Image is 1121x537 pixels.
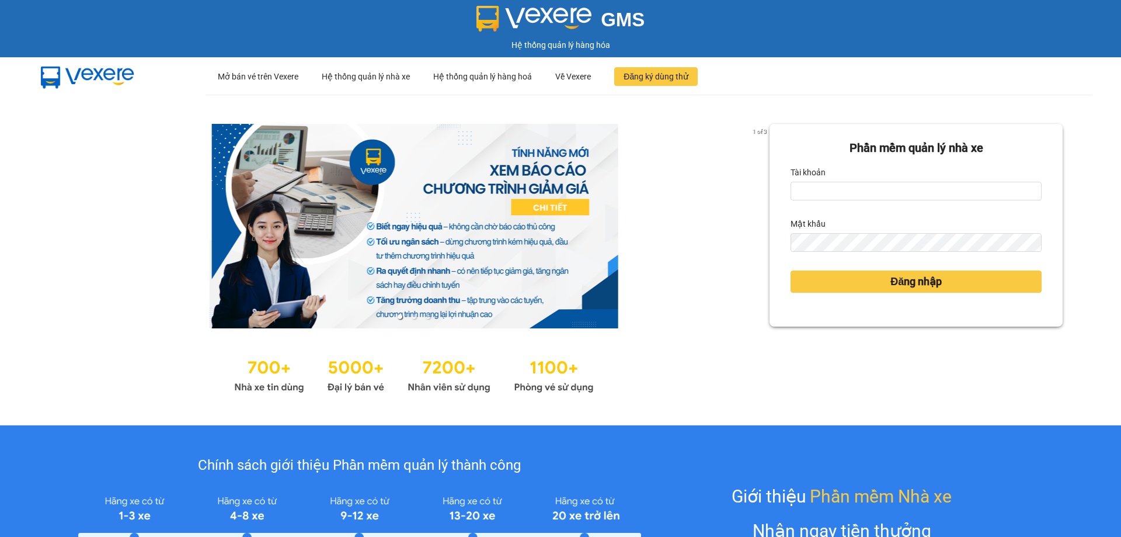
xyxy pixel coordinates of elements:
[791,233,1042,252] input: Mật khẩu
[555,58,591,95] div: Về Vexere
[601,9,645,30] span: GMS
[322,58,410,95] div: Hệ thống quản lý nhà xe
[749,124,770,139] p: 1 of 3
[732,483,952,510] div: Giới thiệu
[810,483,952,510] span: Phần mềm Nhà xe
[234,352,594,396] img: Statistics.png
[791,271,1042,293] button: Đăng nhập
[791,139,1042,157] div: Phần mềm quản lý nhà xe
[791,214,826,233] label: Mật khẩu
[29,57,146,96] img: mbUUG5Q.png
[614,67,698,86] button: Đăng ký dùng thử
[58,124,75,328] button: previous slide / item
[412,314,416,319] li: slide item 2
[791,163,826,182] label: Tài khoản
[3,39,1118,51] div: Hệ thống quản lý hàng hóa
[890,273,942,290] span: Đăng nhập
[791,182,1042,200] input: Tài khoản
[476,18,645,27] a: GMS
[433,58,532,95] div: Hệ thống quản lý hàng hoá
[218,58,298,95] div: Mở bán vé trên Vexere
[753,124,770,328] button: next slide / item
[426,314,430,319] li: slide item 3
[476,6,592,32] img: logo 2
[624,70,688,83] span: Đăng ký dùng thử
[398,314,402,319] li: slide item 1
[78,455,640,477] div: Chính sách giới thiệu Phần mềm quản lý thành công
